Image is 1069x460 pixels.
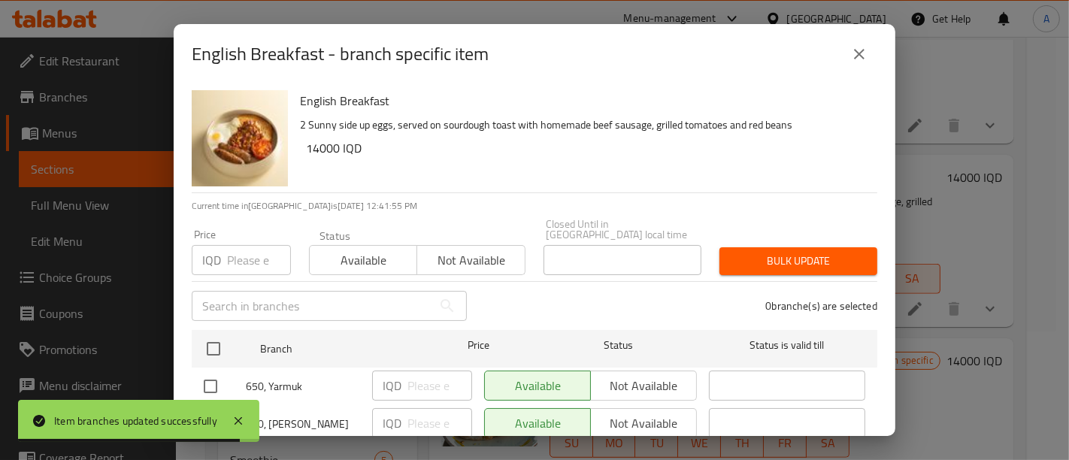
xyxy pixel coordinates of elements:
[202,251,221,269] p: IQD
[192,42,489,66] h2: English Breakfast - branch specific item
[709,336,865,355] span: Status is valid till
[316,250,411,271] span: Available
[719,247,877,275] button: Bulk update
[246,377,360,396] span: 650, Yarmuk
[192,90,288,186] img: English Breakfast
[765,298,877,313] p: 0 branche(s) are selected
[541,336,697,355] span: Status
[309,245,417,275] button: Available
[260,340,416,359] span: Branch
[383,377,401,395] p: IQD
[383,414,401,432] p: IQD
[306,138,865,159] h6: 14000 IQD
[407,408,472,438] input: Please enter price
[416,245,525,275] button: Not available
[731,252,865,271] span: Bulk update
[423,250,519,271] span: Not available
[192,291,432,321] input: Search in branches
[429,336,528,355] span: Price
[54,413,217,429] div: Item branches updated successfully
[300,116,865,135] p: 2 Sunny side up eggs, served on sourdough toast with homemade beef sausage, grilled tomatoes and ...
[246,415,360,434] span: 650, [PERSON_NAME]
[407,371,472,401] input: Please enter price
[841,36,877,72] button: close
[192,199,877,213] p: Current time in [GEOGRAPHIC_DATA] is [DATE] 12:41:55 PM
[227,245,291,275] input: Please enter price
[300,90,865,111] h6: English Breakfast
